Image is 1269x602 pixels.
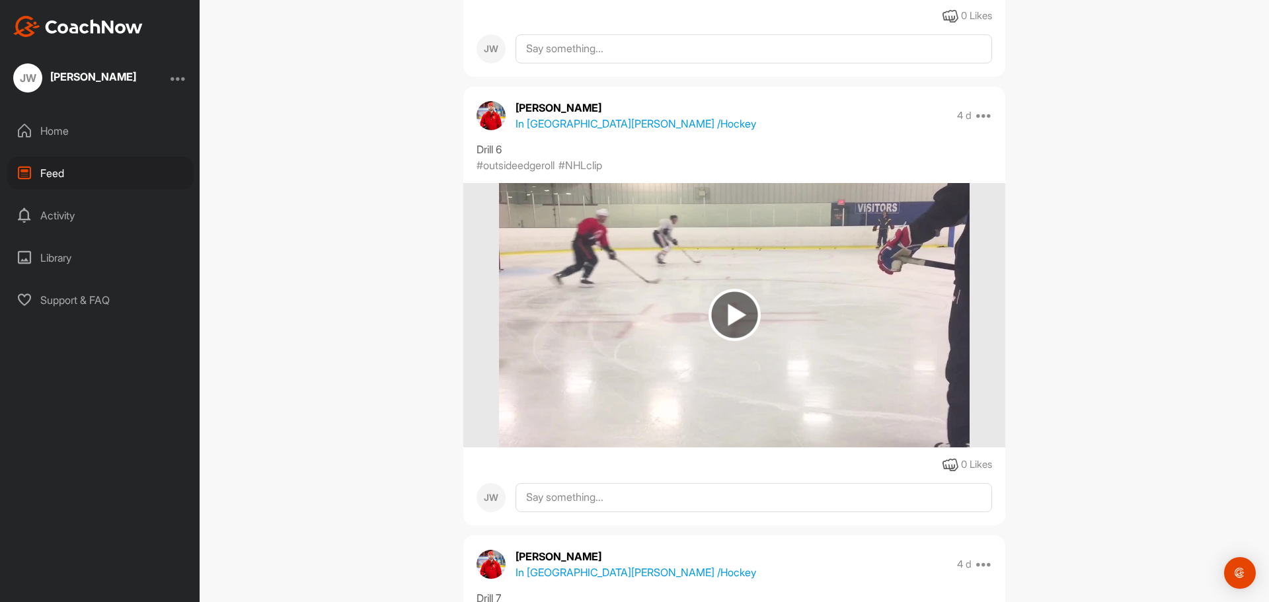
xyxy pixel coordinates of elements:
div: Drill 6 [477,141,992,157]
p: #NHLclip [558,157,602,173]
div: 0 Likes [961,457,992,472]
img: avatar [477,101,506,130]
div: Home [7,114,194,147]
img: play [709,289,761,341]
div: Feed [7,157,194,190]
div: JW [477,34,506,63]
img: media [499,183,969,447]
p: [PERSON_NAME] [516,100,756,116]
div: Open Intercom Messenger [1224,557,1256,589]
p: 4 d [957,558,972,571]
div: JW [477,483,506,512]
p: In [GEOGRAPHIC_DATA][PERSON_NAME] / Hockey [516,116,756,132]
img: CoachNow [13,16,143,37]
p: [PERSON_NAME] [516,548,756,564]
div: 0 Likes [961,9,992,24]
div: Library [7,241,194,274]
div: Support & FAQ [7,283,194,317]
div: Activity [7,199,194,232]
img: avatar [477,550,506,579]
p: #outsideedgeroll [477,157,555,173]
div: [PERSON_NAME] [50,71,136,82]
p: In [GEOGRAPHIC_DATA][PERSON_NAME] / Hockey [516,564,756,580]
p: 4 d [957,109,972,122]
div: JW [13,63,42,93]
